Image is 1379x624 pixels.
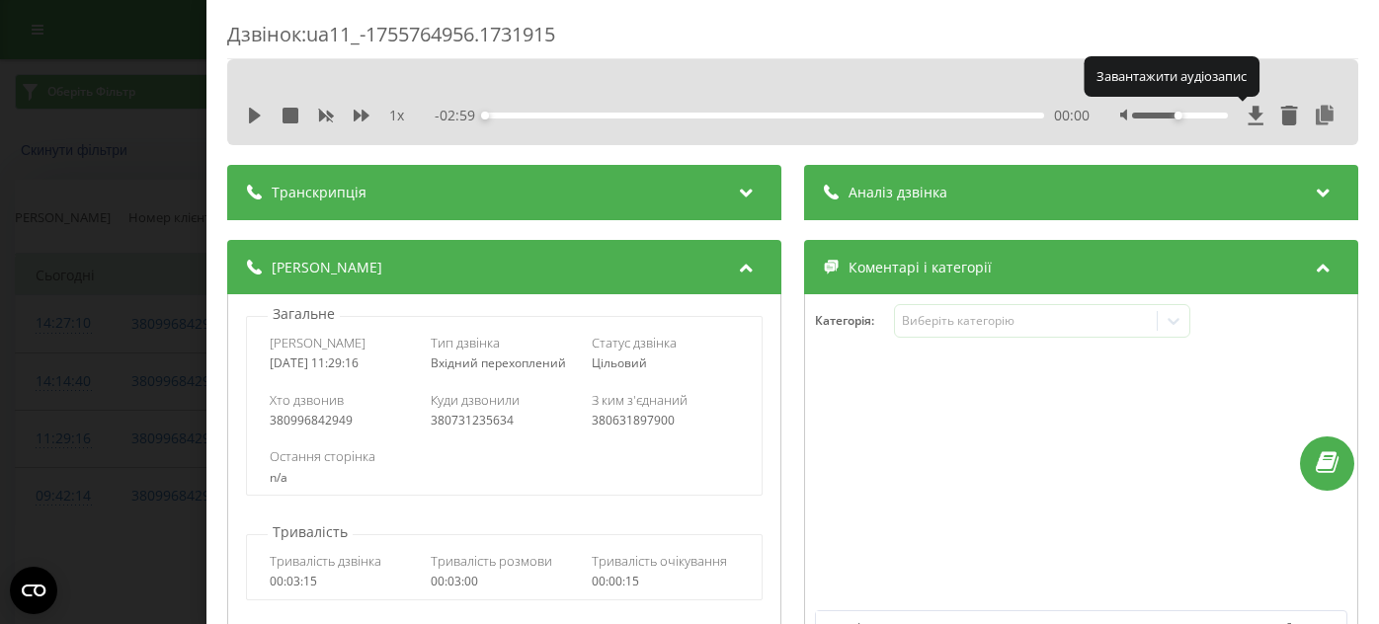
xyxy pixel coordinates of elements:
[431,414,578,428] div: 380731235634
[592,391,688,409] span: З ким з'єднаний
[270,471,739,485] div: n/a
[903,313,1150,329] div: Виберіть категорію
[270,552,381,570] span: Тривалість дзвінка
[270,414,417,428] div: 380996842949
[1084,56,1259,96] div: Завантажити аудіозапис
[268,304,340,324] p: Загальне
[849,258,992,277] span: Коментарі і категорії
[592,575,739,588] div: 00:00:15
[849,183,947,202] span: Аналіз дзвінка
[592,354,647,371] span: Цільовий
[389,106,404,125] span: 1 x
[592,334,677,351] span: Статус дзвінка
[592,552,727,570] span: Тривалість очікування
[431,575,578,588] div: 00:03:00
[268,522,353,542] p: Тривалість
[1176,112,1183,119] div: Accessibility label
[270,575,417,588] div: 00:03:15
[272,258,382,277] span: [PERSON_NAME]
[431,552,552,570] span: Тривалість розмови
[272,183,366,202] span: Транскрипція
[10,567,57,614] button: Open CMP widget
[431,391,520,409] span: Куди дзвонили
[592,414,739,428] div: 380631897900
[1055,106,1091,125] span: 00:00
[270,356,417,370] div: [DATE] 11:29:16
[431,334,500,351] span: Тип дзвінка
[431,354,566,371] span: Вхідний перехоплений
[815,314,894,328] h4: Категорія :
[436,106,486,125] span: - 02:59
[482,112,490,119] div: Accessibility label
[270,334,365,351] span: [PERSON_NAME]
[227,21,1358,59] div: Дзвінок : ua11_-1755764956.1731915
[270,447,375,465] span: Остання сторінка
[270,391,344,409] span: Хто дзвонив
